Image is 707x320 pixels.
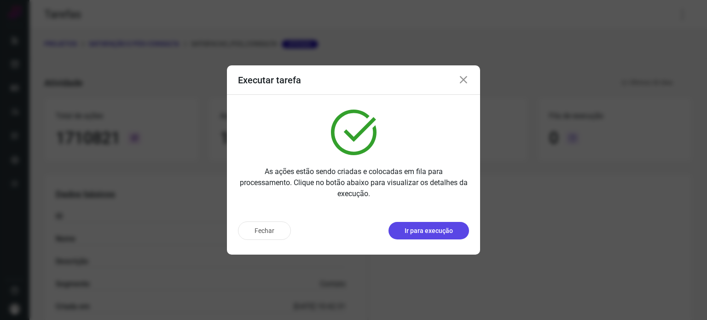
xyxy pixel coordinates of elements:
[331,110,377,155] img: verified.svg
[238,75,301,86] h3: Executar tarefa
[405,226,453,236] p: Ir para execução
[388,222,469,239] button: Ir para execução
[238,221,291,240] button: Fechar
[238,166,469,199] p: As ações estão sendo criadas e colocadas em fila para processamento. Clique no botão abaixo para ...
